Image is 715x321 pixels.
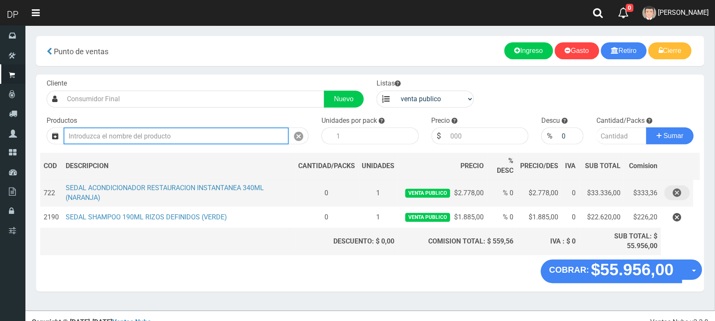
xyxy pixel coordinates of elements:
img: User Image [643,6,657,20]
div: COMISION TOTAL: $ 559,56 [401,237,514,246]
label: Precio [432,116,450,126]
td: $1.885,00 [398,206,487,228]
a: Nuevo [324,91,364,108]
span: PRECIO [461,161,484,171]
label: Productos [47,116,77,126]
span: SUB TOTAL [585,161,621,171]
div: $ [432,127,446,144]
td: 1 [358,206,398,228]
label: Cliente [47,79,67,89]
td: % 0 [488,206,517,228]
a: Retiro [601,42,647,59]
span: [PERSON_NAME] [658,8,709,17]
td: 0 [295,180,358,206]
span: 0 [626,4,634,12]
td: $2.778,00 [517,180,562,206]
button: COBRAR: $55.956,00 [541,260,682,283]
div: SUB TOTAL: $ 55.956,00 [583,232,658,251]
span: IVA [565,162,576,170]
span: Punto de ventas [54,47,108,56]
td: 0 [562,206,579,228]
a: Cierre [648,42,692,59]
td: % 0 [488,180,517,206]
a: SEDAL SHAMPOO 190ML RIZOS DEFINIDOS (VERDE) [66,213,227,221]
input: 000 [446,127,529,144]
th: DES [62,153,295,180]
th: UNIDADES [358,153,398,180]
input: Consumidor Final [63,91,324,108]
button: Sumar [646,127,694,144]
strong: COBRAR: [549,265,589,274]
div: % [541,127,557,144]
td: $226,20 [624,206,661,228]
td: 0 [562,180,579,206]
span: Comision [629,161,658,171]
td: 722 [40,180,62,206]
label: Cantidad/Packs [596,116,645,126]
a: Ingreso [504,42,553,59]
td: $22.620,00 [579,206,624,228]
div: IVA : $ 0 [521,237,576,246]
td: $1.885,00 [517,206,562,228]
label: Listas [377,79,401,89]
th: CANTIDAD/PACKS [295,153,358,180]
td: $33.336,00 [579,180,624,206]
th: COD [40,153,62,180]
td: 2190 [40,206,62,228]
input: Introduzca el nombre del producto [64,127,289,144]
span: venta publico [405,213,450,222]
div: DESCUENTO: $ 0,00 [298,237,394,246]
strong: $55.956,00 [591,260,674,279]
a: Gasto [555,42,599,59]
span: venta publico [405,189,450,198]
a: SEDAL ACONDICIONADOR RESTAURACION INSTANTANEA 340ML (NARANJA) [66,184,264,202]
td: $333,36 [624,180,661,206]
td: 0 [295,206,358,228]
input: 000 [557,127,584,144]
span: PRECIO/DES [521,162,559,170]
td: 1 [358,180,398,206]
label: Unidades por pack [321,116,377,126]
input: 1 [332,127,419,144]
input: Cantidad [596,127,647,144]
td: $2.778,00 [398,180,487,206]
label: Descu [541,116,560,126]
span: Sumar [664,132,684,139]
span: CRIPCION [78,162,108,170]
